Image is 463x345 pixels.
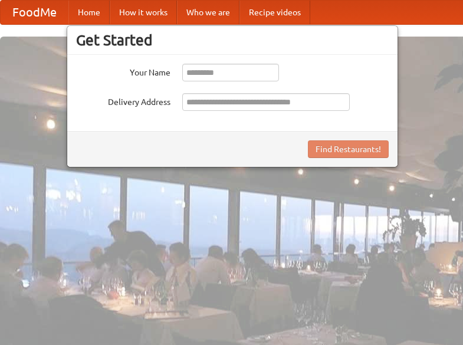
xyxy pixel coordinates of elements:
[177,1,239,24] a: Who we are
[68,1,110,24] a: Home
[239,1,310,24] a: Recipe videos
[76,64,170,78] label: Your Name
[110,1,177,24] a: How it works
[308,140,389,158] button: Find Restaurants!
[1,1,68,24] a: FoodMe
[76,31,389,49] h3: Get Started
[76,93,170,108] label: Delivery Address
